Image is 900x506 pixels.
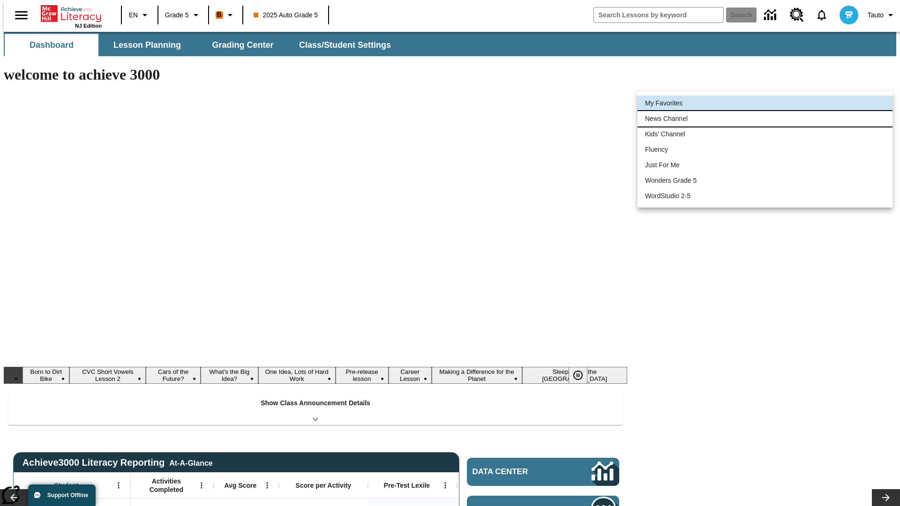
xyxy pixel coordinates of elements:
li: Wonders Grade 5 [637,173,892,188]
li: Just For Me [637,157,892,173]
li: My Favorites [637,96,892,111]
li: News Channel [637,111,892,126]
li: WordStudio 2-5 [637,188,892,204]
li: Fluency [637,142,892,157]
body: Maximum 600 characters Press Escape to exit toolbar Press Alt + F10 to reach toolbar [4,7,137,16]
p: Auto class announcement [DATE] 07:44:31 [4,7,137,16]
li: Kids' Channel [637,126,892,142]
